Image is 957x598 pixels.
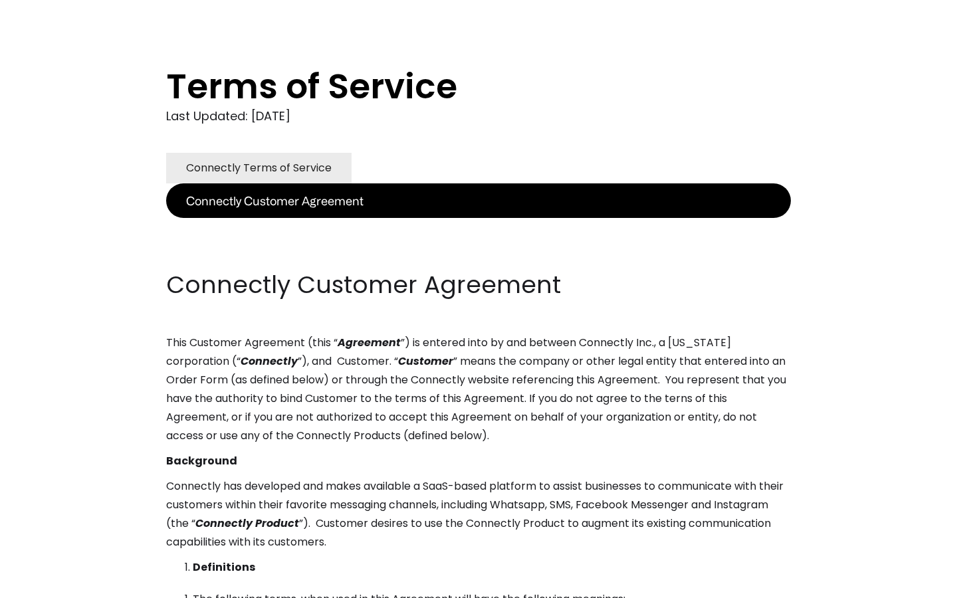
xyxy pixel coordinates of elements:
[166,477,791,551] p: Connectly has developed and makes available a SaaS-based platform to assist businesses to communi...
[166,106,791,126] div: Last Updated: [DATE]
[398,353,453,369] em: Customer
[166,243,791,262] p: ‍
[186,191,364,210] div: Connectly Customer Agreement
[27,575,80,593] ul: Language list
[166,268,791,302] h2: Connectly Customer Agreement
[13,573,80,593] aside: Language selected: English
[166,453,237,468] strong: Background
[195,516,299,531] em: Connectly Product
[166,218,791,237] p: ‍
[166,334,791,445] p: This Customer Agreement (this “ ”) is entered into by and between Connectly Inc., a [US_STATE] co...
[166,66,738,106] h1: Terms of Service
[338,335,401,350] em: Agreement
[193,559,255,575] strong: Definitions
[186,159,332,177] div: Connectly Terms of Service
[241,353,298,369] em: Connectly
